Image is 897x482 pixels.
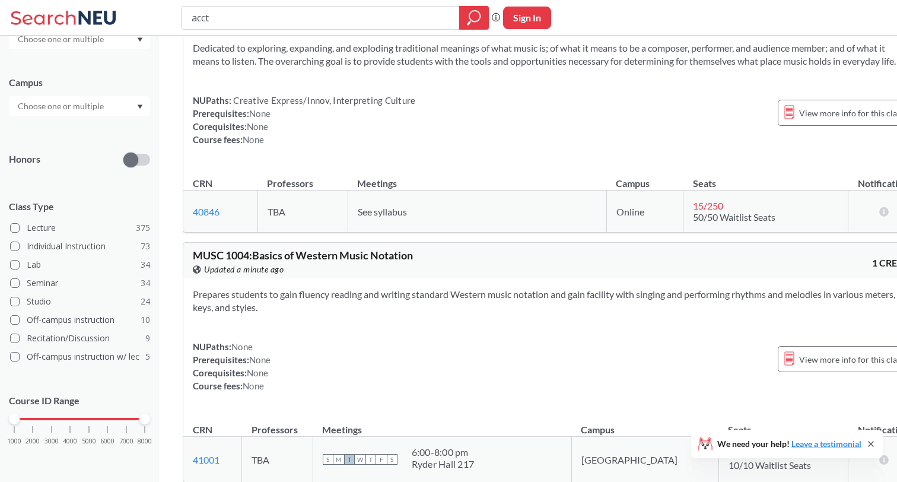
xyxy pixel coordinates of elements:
span: M [333,454,344,465]
th: Campus [606,165,683,191]
label: Lecture [10,220,150,236]
th: Meetings [348,165,606,191]
span: None [247,121,268,132]
span: 10/10 Waitlist Seats [729,459,811,471]
a: Leave a testimonial [791,439,861,449]
span: MUSC 1004 : Basics of Western Music Notation [193,249,413,262]
label: Recitation/Discussion [10,331,150,346]
th: Seats [718,411,848,437]
span: None [249,354,271,365]
span: 73 [141,240,150,253]
span: See syllabus [358,206,407,217]
span: Creative Express/Innov, Interpreting Culture [231,95,415,106]
span: 4000 [63,438,77,445]
span: 34 [141,258,150,271]
p: Course ID Range [9,394,150,408]
div: NUPaths: Prerequisites: Corequisites: Course fees: [193,340,271,392]
svg: Dropdown arrow [137,37,143,42]
label: Off-campus instruction w/ lec [10,349,150,364]
div: CRN [193,177,212,190]
span: 7000 [119,438,133,445]
div: magnifying glass [459,6,489,30]
svg: Dropdown arrow [137,104,143,109]
span: None [243,134,264,145]
button: Sign In [503,7,551,29]
span: T [365,454,376,465]
span: 15 / 250 [693,200,723,211]
span: 6000 [100,438,114,445]
svg: magnifying glass [467,9,481,26]
div: 6:00 - 8:00 pm [412,446,475,458]
span: We need your help! [717,440,861,448]
span: 2000 [26,438,40,445]
span: 34 [141,277,150,290]
p: Honors [9,153,40,166]
span: T [344,454,355,465]
div: CRN [193,423,212,436]
label: Individual Instruction [10,239,150,254]
span: None [247,367,268,378]
th: Meetings [313,411,571,437]
label: Studio [10,294,150,309]
span: 375 [136,221,150,234]
span: 5000 [82,438,96,445]
div: Ryder Hall 217 [412,458,475,470]
span: None [243,380,264,391]
span: W [355,454,365,465]
label: Lab [10,257,150,272]
span: 24 [141,295,150,308]
div: Dropdown arrow [9,29,150,49]
input: Class, professor, course number, "phrase" [190,8,451,28]
span: 5 [145,350,150,363]
span: S [387,454,397,465]
th: Professors [257,165,348,191]
input: Choose one or multiple [12,99,112,113]
th: Campus [571,411,718,437]
span: Updated a minute ago [204,263,284,276]
span: F [376,454,387,465]
span: Class Type [9,200,150,213]
span: 1000 [7,438,21,445]
span: None [249,108,271,119]
span: 9 [145,332,150,345]
span: None [231,341,253,352]
td: TBA [257,191,348,233]
a: 41001 [193,454,220,465]
th: Seats [683,165,848,191]
input: Choose one or multiple [12,32,112,46]
span: 50/50 Waitlist Seats [693,211,775,223]
span: 3000 [44,438,59,445]
th: Professors [242,411,313,437]
label: Seminar [10,275,150,291]
a: 40846 [193,206,220,217]
span: 10 [141,313,150,326]
td: Online [606,191,683,233]
span: 8000 [138,438,152,445]
label: Off-campus instruction [10,312,150,328]
div: NUPaths: Prerequisites: Corequisites: Course fees: [193,94,415,146]
div: Campus [9,76,150,89]
span: S [323,454,333,465]
div: Dropdown arrow [9,96,150,116]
